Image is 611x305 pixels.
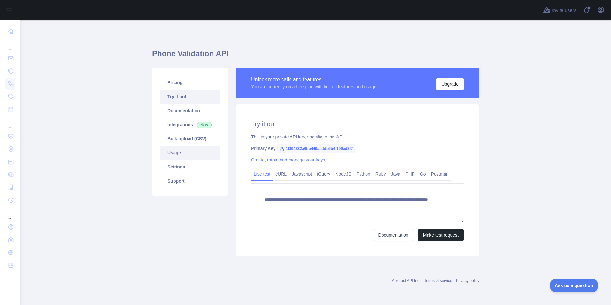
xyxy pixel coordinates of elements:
a: Documentation [373,229,414,241]
iframe: Toggle Customer Support [550,279,598,292]
h2: Try it out [251,120,464,129]
a: Terms of service [424,278,452,283]
a: jQuery [314,169,333,179]
div: Primary Key: [251,145,464,152]
a: cURL [273,169,289,179]
button: Upgrade [436,78,464,90]
span: Invite users [552,7,576,14]
a: Bulk upload (CSV) [160,132,220,146]
div: ... [5,116,15,129]
a: Ruby [373,169,389,179]
a: Integrations New [160,118,220,132]
a: Documentation [160,104,220,118]
span: 1f894332a0bb449aaddb6b4f199ad3f7 [277,144,355,153]
div: This is your private API key, specific to this API. [251,134,464,140]
button: Invite users [542,5,578,15]
a: Usage [160,146,220,160]
button: Make test request [418,229,464,241]
div: You are currently on a free plan with limited features and usage [251,83,376,90]
a: Python [354,169,373,179]
a: Privacy policy [456,278,479,283]
a: NodeJS [333,169,354,179]
a: Settings [160,160,220,174]
a: Live test [251,169,273,179]
a: Pricing [160,75,220,90]
span: New [197,122,212,128]
div: Unlock more calls and features [251,76,376,83]
a: Create, rotate and manage your keys [251,157,325,162]
a: Go [417,169,429,179]
div: ... [5,207,15,220]
a: Try it out [160,90,220,104]
a: Support [160,174,220,188]
a: PHP [403,169,417,179]
a: Postman [429,169,451,179]
a: Javascript [289,169,314,179]
a: Abstract API Inc. [392,278,421,283]
h1: Phone Validation API [152,49,479,64]
div: ... [5,38,15,51]
a: Java [389,169,403,179]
